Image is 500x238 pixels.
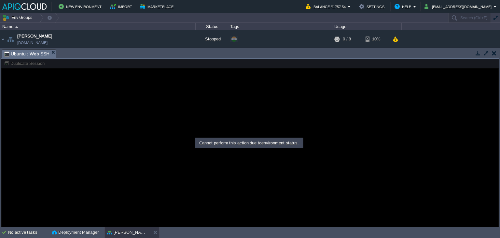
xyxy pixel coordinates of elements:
div: Usage [333,23,401,30]
button: [EMAIL_ADDRESS][DOMAIN_NAME] [424,3,493,10]
div: Name [1,23,195,30]
div: No active tasks [8,227,49,238]
button: New Environment [59,3,104,10]
img: APIQCloud [2,3,47,10]
button: [PERSON_NAME] [107,229,148,236]
button: Env Groups [2,13,35,22]
button: Deployment Manager [52,229,99,236]
button: Marketplace [140,3,175,10]
img: AMDAwAAAACH5BAEAAAAALAAAAAABAAEAAAICRAEAOw== [15,26,18,28]
div: 0 / 8 [343,30,351,48]
button: Settings [359,3,386,10]
a: [PERSON_NAME] [17,33,52,39]
div: Cannot perform this action due to environment status. [196,139,302,147]
button: Balance ₹1757.54 [306,3,348,10]
div: Stopped [196,30,228,48]
button: Help [395,3,413,10]
button: Import [110,3,134,10]
div: 10% [366,30,387,48]
a: [DOMAIN_NAME] [17,39,48,46]
span: Ubuntu : Web SSH [4,50,49,58]
div: Status [196,23,228,30]
img: AMDAwAAAACH5BAEAAAAALAAAAAABAAEAAAICRAEAOw== [0,30,6,48]
div: Tags [229,23,332,30]
img: AMDAwAAAACH5BAEAAAAALAAAAAABAAEAAAICRAEAOw== [6,30,15,48]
